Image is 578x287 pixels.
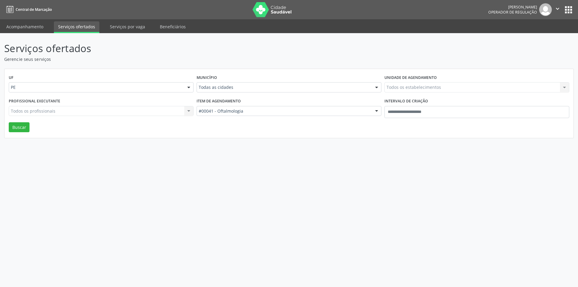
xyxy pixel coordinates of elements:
span: Todas as cidades [199,84,369,90]
a: Serviços ofertados [54,21,99,33]
button:  [552,3,563,16]
i:  [554,5,561,12]
span: #00041 - Oftalmologia [199,108,369,114]
button: apps [563,5,574,15]
p: Gerencie seus serviços [4,56,403,62]
span: PE [11,84,181,90]
label: Intervalo de criação [384,97,428,106]
span: Central de Marcação [16,7,52,12]
label: Município [197,73,217,83]
img: img [539,3,552,16]
button: Buscar [9,122,30,133]
div: [PERSON_NAME] [488,5,537,10]
label: Unidade de agendamento [384,73,437,83]
a: Acompanhamento [2,21,48,32]
a: Beneficiários [156,21,190,32]
p: Serviços ofertados [4,41,403,56]
label: UF [9,73,14,83]
label: Item de agendamento [197,97,241,106]
label: Profissional executante [9,97,60,106]
span: Operador de regulação [488,10,537,15]
a: Central de Marcação [4,5,52,14]
a: Serviços por vaga [106,21,149,32]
